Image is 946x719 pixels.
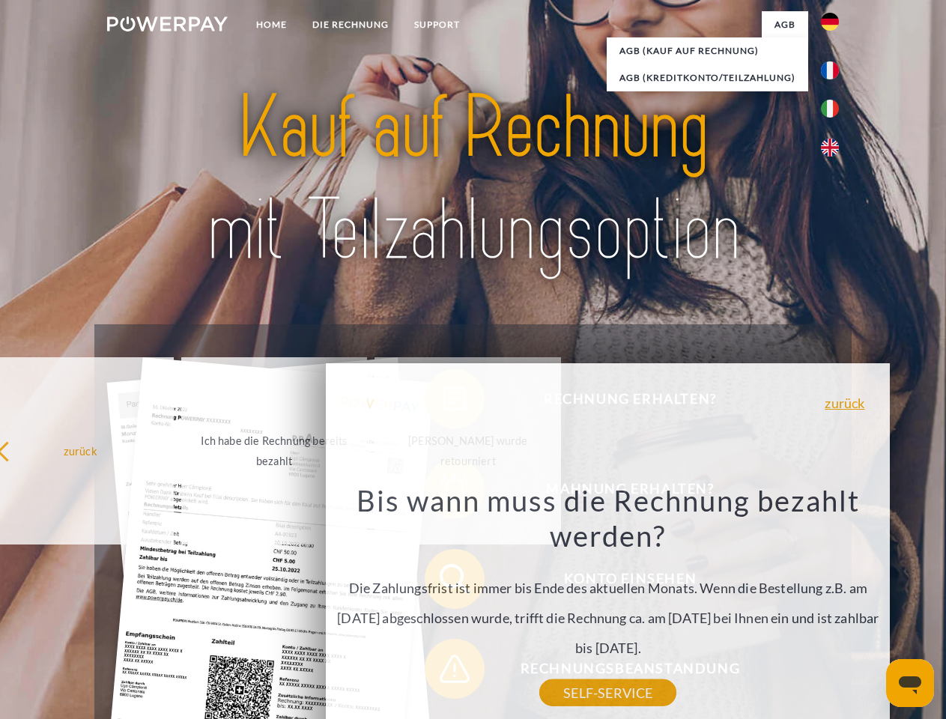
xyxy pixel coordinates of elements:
div: Ich habe die Rechnung bereits bezahlt [190,431,359,471]
a: AGB (Kauf auf Rechnung) [607,37,808,64]
iframe: Schaltfläche zum Öffnen des Messaging-Fensters [886,659,934,707]
a: AGB (Kreditkonto/Teilzahlung) [607,64,808,91]
img: de [821,13,839,31]
a: zurück [825,396,864,410]
img: title-powerpay_de.svg [143,72,803,287]
a: DIE RECHNUNG [300,11,401,38]
img: fr [821,61,839,79]
a: SELF-SERVICE [539,679,676,706]
img: logo-powerpay-white.svg [107,16,228,31]
a: Home [243,11,300,38]
h3: Bis wann muss die Rechnung bezahlt werden? [335,482,882,554]
div: Die Zahlungsfrist ist immer bis Ende des aktuellen Monats. Wenn die Bestellung z.B. am [DATE] abg... [335,482,882,693]
a: SUPPORT [401,11,473,38]
img: en [821,139,839,157]
a: agb [762,11,808,38]
img: it [821,100,839,118]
